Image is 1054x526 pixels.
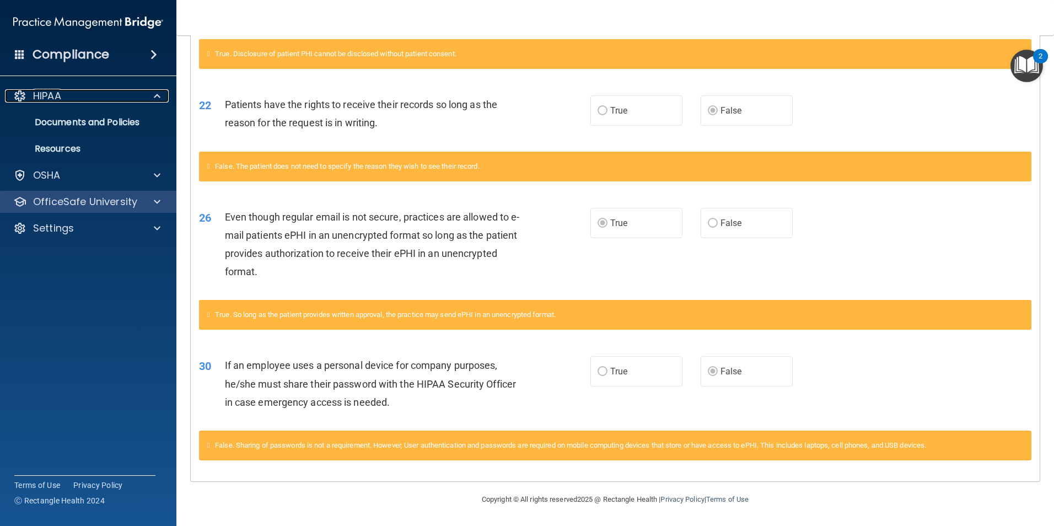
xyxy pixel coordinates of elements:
div: 2 [1039,56,1042,71]
span: True [610,366,627,377]
a: OfficeSafe University [13,195,160,208]
a: Terms of Use [14,480,60,491]
p: OfficeSafe University [33,195,137,208]
input: False [708,219,718,228]
span: 26 [199,211,211,224]
p: HIPAA [33,89,61,103]
p: Resources [7,143,158,154]
input: False [708,368,718,376]
p: OSHA [33,169,61,182]
span: False. Sharing of passwords is not a requirement. However, User authentication and passwords are ... [215,441,926,449]
span: If an employee uses a personal device for company purposes, he/she must share their password with... [225,359,516,407]
img: PMB logo [13,12,163,34]
a: Privacy Policy [660,495,704,503]
div: Copyright © All rights reserved 2025 @ Rectangle Health | | [414,482,816,517]
button: Open Resource Center, 2 new notifications [1010,50,1043,82]
p: Documents and Policies [7,117,158,128]
span: 22 [199,99,211,112]
p: Settings [33,222,74,235]
span: True [610,105,627,116]
span: True. So long as the patient provides written approval, the practice may send ePHI in an unencryp... [215,310,556,319]
span: Ⓒ Rectangle Health 2024 [14,495,105,506]
h4: Compliance [33,47,109,62]
a: Terms of Use [706,495,749,503]
span: True [610,218,627,228]
span: 30 [199,359,211,373]
span: Patients have the rights to receive their records so long as the reason for the request is in wri... [225,99,497,128]
span: False [720,218,742,228]
span: False [720,366,742,377]
input: True [598,107,607,115]
a: Settings [13,222,160,235]
span: Even though regular email is not secure, practices are allowed to e-mail patients ePHI in an unen... [225,211,520,278]
span: True. Disclosure of patient PHI cannot be disclosed without patient consent. [215,50,456,58]
iframe: Drift Widget Chat Controller [999,450,1041,492]
span: False [720,105,742,116]
a: Privacy Policy [73,480,123,491]
span: False. The patient does not need to specify the reason they wish to see their record. [215,162,480,170]
a: HIPAA [13,89,160,103]
a: OSHA [13,169,160,182]
input: True [598,368,607,376]
input: False [708,107,718,115]
input: True [598,219,607,228]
